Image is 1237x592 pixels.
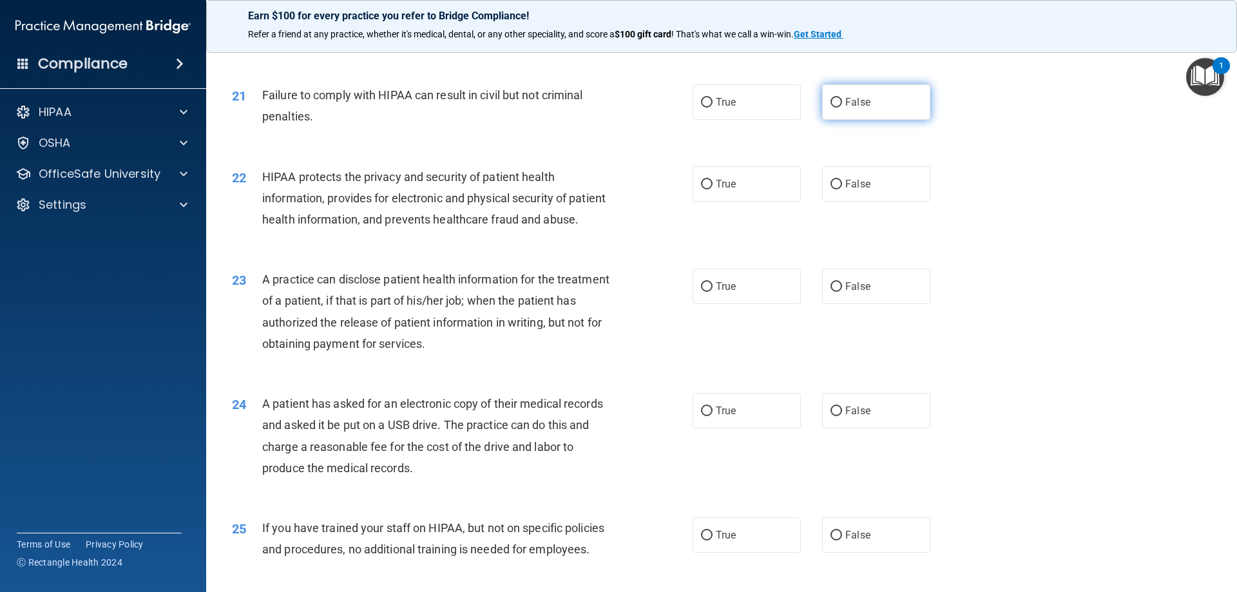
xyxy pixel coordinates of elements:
span: 23 [232,272,246,288]
span: True [716,178,736,190]
span: A practice can disclose patient health information for the treatment of a patient, if that is par... [262,272,609,350]
input: False [830,531,842,540]
a: OSHA [15,135,187,151]
input: False [830,282,842,292]
a: Privacy Policy [86,538,144,551]
input: True [701,531,713,540]
input: False [830,180,842,189]
input: True [701,98,713,108]
p: OfficeSafe University [39,166,160,182]
p: HIPAA [39,104,72,120]
span: Refer a friend at any practice, whether it's medical, dental, or any other speciality, and score a [248,29,615,39]
span: Failure to comply with HIPAA can result in civil but not criminal penalties. [262,88,583,123]
span: False [845,529,870,541]
span: True [716,529,736,541]
div: 1 [1219,66,1223,82]
span: False [845,96,870,108]
span: HIPAA protects the privacy and security of patient health information, provides for electronic an... [262,170,606,226]
p: Earn $100 for every practice you refer to Bridge Compliance! [248,10,1195,22]
button: Open Resource Center, 1 new notification [1186,58,1224,96]
span: 21 [232,88,246,104]
span: ! That's what we call a win-win. [671,29,794,39]
input: True [701,180,713,189]
span: A patient has asked for an electronic copy of their medical records and asked it be put on a USB ... [262,397,603,475]
h4: Compliance [38,55,128,73]
span: 25 [232,521,246,537]
input: False [830,406,842,416]
input: True [701,406,713,416]
a: Terms of Use [17,538,70,551]
input: False [830,98,842,108]
span: 24 [232,397,246,412]
span: False [845,178,870,190]
span: True [716,96,736,108]
a: OfficeSafe University [15,166,187,182]
strong: $100 gift card [615,29,671,39]
span: False [845,280,870,292]
a: Settings [15,197,187,213]
span: True [716,405,736,417]
span: False [845,405,870,417]
input: True [701,282,713,292]
p: Settings [39,197,86,213]
a: HIPAA [15,104,187,120]
img: PMB logo [15,14,191,39]
p: OSHA [39,135,71,151]
span: Ⓒ Rectangle Health 2024 [17,556,122,569]
span: True [716,280,736,292]
a: Get Started [794,29,843,39]
span: If you have trained your staff on HIPAA, but not on specific policies and procedures, no addition... [262,521,604,556]
strong: Get Started [794,29,841,39]
span: 22 [232,170,246,186]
